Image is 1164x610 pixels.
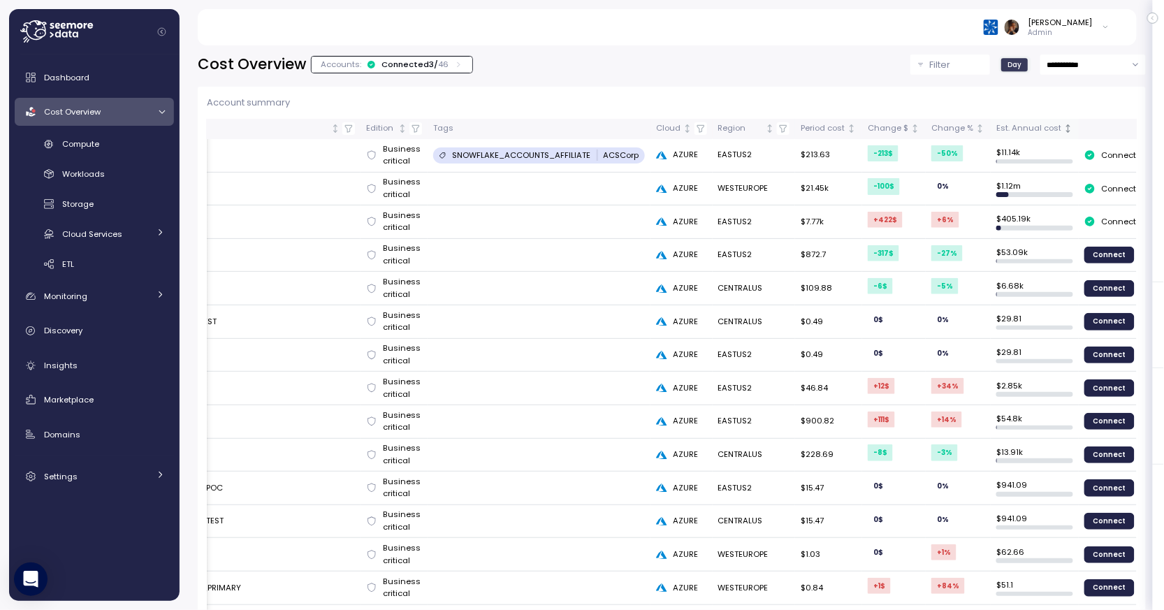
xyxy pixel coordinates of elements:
[1102,183,1147,194] p: Connected
[384,143,422,168] span: Business critical
[15,252,174,275] a: ETL
[910,55,990,75] div: Filter
[656,182,707,195] div: AZURE
[125,472,361,505] td: ACSCORP_BCPDR_POC
[868,345,889,361] div: 0 $
[125,305,361,339] td: ACSAIM_BCPDR_TEST
[44,291,87,302] span: Monitoring
[1028,28,1093,38] p: Admin
[868,412,895,428] div: +111 $
[650,119,713,139] th: CloudNot sorted
[931,312,954,328] div: 0 %
[991,405,1079,439] td: $ 54.8k
[1084,546,1135,563] a: Connect
[384,476,422,500] span: Business critical
[125,272,361,305] td: ACSAIM_BCPDR
[795,572,862,605] td: $0.84
[1063,124,1073,133] div: Not sorted
[14,562,48,596] div: Open Intercom Messenger
[718,122,763,135] div: Region
[44,360,78,371] span: Insights
[991,572,1079,605] td: $ 51.1
[131,122,328,135] div: Account name
[125,538,361,572] td: AEIS_BCPDR
[683,124,692,133] div: Not sorted
[656,122,681,135] div: Cloud
[321,59,361,70] p: Accounts:
[1084,313,1135,330] a: Connect
[44,394,94,405] span: Marketplace
[15,64,174,92] a: Dashboard
[931,378,964,394] div: +34 %
[868,178,900,194] div: -100 $
[656,549,707,561] div: AZURE
[384,210,422,234] span: Business critical
[1084,513,1135,530] a: Connect
[991,439,1079,472] td: $ 13.91k
[931,544,956,560] div: +1 %
[713,538,795,572] td: WESTEUROPE
[1005,20,1019,34] img: ACg8ocLFKfaHXE38z_35D9oG4qLrdLeB_OJFy4BOGq8JL8YSOowJeg=s96-c
[433,122,645,135] div: Tags
[656,582,707,595] div: AZURE
[312,57,472,73] div: Accounts:Connected3/46
[1084,446,1135,463] a: Connect
[991,538,1079,572] td: $ 62.66
[381,59,449,70] div: Connected 3 /
[1093,314,1126,329] span: Connect
[384,409,422,434] span: Business critical
[795,505,862,539] td: $15.47
[795,439,862,472] td: $228.69
[931,212,959,228] div: +6 %
[931,178,954,194] div: 0 %
[801,122,845,135] div: Period cost
[44,72,89,83] span: Dashboard
[452,150,590,161] p: SNOWFLAKE_ACCOUNTS_AFFILIATE
[931,412,962,428] div: +14 %
[862,119,926,139] th: Change $Not sorted
[125,173,361,206] td: AEIS
[207,96,1137,110] p: Account summary
[62,198,94,210] span: Storage
[656,382,707,395] div: AZURE
[125,139,361,173] td: ARCHCOE
[15,222,174,245] a: Cloud Services
[991,472,1079,505] td: $ 941.09
[1093,380,1126,395] span: Connect
[930,58,951,72] p: Filter
[15,193,174,216] a: Storage
[384,442,422,467] span: Business critical
[713,472,795,505] td: EASTUS2
[656,349,707,361] div: AZURE
[991,272,1079,305] td: $ 6.68k
[713,205,795,239] td: EASTUS2
[868,278,893,294] div: -6 $
[656,482,707,495] div: AZURE
[1102,216,1147,227] p: Connected
[713,119,795,139] th: RegionNot sorted
[1084,379,1135,396] a: Connect
[713,173,795,206] td: WESTEUROPE
[991,139,1079,173] td: $ 11.14k
[868,245,899,261] div: -317 $
[991,205,1079,239] td: $ 405.19k
[713,505,795,539] td: CENTRALUS
[15,98,174,126] a: Cost Overview
[15,463,174,491] a: Settings
[1008,59,1022,70] span: Day
[1093,547,1126,562] span: Connect
[1084,413,1135,430] a: Connect
[868,212,903,228] div: +422 $
[15,421,174,449] a: Domains
[795,173,862,206] td: $21.45k
[384,509,422,533] span: Business critical
[125,239,361,273] td: ACSAIM
[975,124,985,133] div: Not sorted
[868,544,889,560] div: 0 $
[910,124,920,133] div: Not sorted
[1084,280,1135,297] a: Connect
[384,176,422,201] span: Business critical
[868,378,895,394] div: +12 $
[991,372,1079,405] td: $ 2.85k
[1093,414,1126,429] span: Connect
